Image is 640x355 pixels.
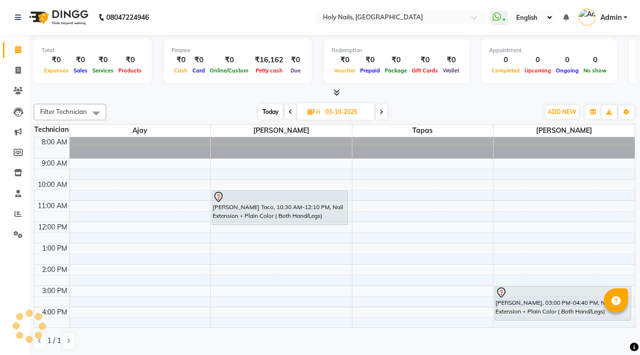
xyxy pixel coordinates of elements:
[489,67,522,74] span: Completed
[40,307,69,317] div: 4:00 PM
[211,125,352,137] span: [PERSON_NAME]
[190,55,207,66] div: ₹0
[305,108,322,115] span: Fri
[70,125,211,137] span: Ajay
[288,67,303,74] span: Due
[172,46,304,55] div: Finance
[172,67,190,74] span: Cash
[322,105,371,119] input: 2025-10-03
[90,55,116,66] div: ₹0
[190,67,207,74] span: Card
[553,55,581,66] div: 0
[36,222,69,232] div: 12:00 PM
[42,55,71,66] div: ₹0
[25,4,91,31] img: logo
[600,13,622,23] span: Admin
[581,67,609,74] span: No show
[382,55,409,66] div: ₹0
[34,125,69,135] div: Technician
[579,9,596,26] img: Admin
[71,67,90,74] span: Sales
[352,125,494,137] span: Tapas
[40,286,69,296] div: 3:00 PM
[409,67,440,74] span: Gift Cards
[489,55,522,66] div: 0
[259,104,283,119] span: Today
[40,243,69,254] div: 1:00 PM
[106,4,149,31] b: 08047224946
[494,125,635,137] span: [PERSON_NAME]
[90,67,116,74] span: Services
[42,67,71,74] span: Expenses
[553,67,581,74] span: Ongoing
[36,180,69,190] div: 10:00 AM
[36,201,69,211] div: 11:00 AM
[545,105,579,119] button: ADD NEW
[440,55,462,66] div: ₹0
[332,55,358,66] div: ₹0
[581,55,609,66] div: 0
[40,137,69,147] div: 8:00 AM
[358,67,382,74] span: Prepaid
[251,55,287,66] div: ₹16,162
[332,46,462,55] div: Redemption
[548,108,576,115] span: ADD NEW
[287,55,304,66] div: ₹0
[409,55,440,66] div: ₹0
[440,67,462,74] span: Wallet
[40,108,87,115] span: Filter Technician
[207,67,251,74] span: Online/Custom
[116,67,144,74] span: Products
[40,265,69,275] div: 2:00 PM
[332,67,358,74] span: Voucher
[212,191,348,225] div: [PERSON_NAME] Taco, 10:30 AM-12:10 PM, Nail Extension + Plain Color ( Both Hand/Legs)
[358,55,382,66] div: ₹0
[382,67,409,74] span: Package
[495,286,631,320] div: [PERSON_NAME], 03:00 PM-04:40 PM, Nail Extension + Plain Color ( Both Hand/Legs)
[489,46,609,55] div: Appointment
[116,55,144,66] div: ₹0
[522,55,553,66] div: 0
[172,55,190,66] div: ₹0
[253,67,285,74] span: Petty cash
[40,158,69,169] div: 9:00 AM
[47,336,61,346] span: 1 / 1
[71,55,90,66] div: ₹0
[207,55,251,66] div: ₹0
[42,46,144,55] div: Total
[522,67,553,74] span: Upcoming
